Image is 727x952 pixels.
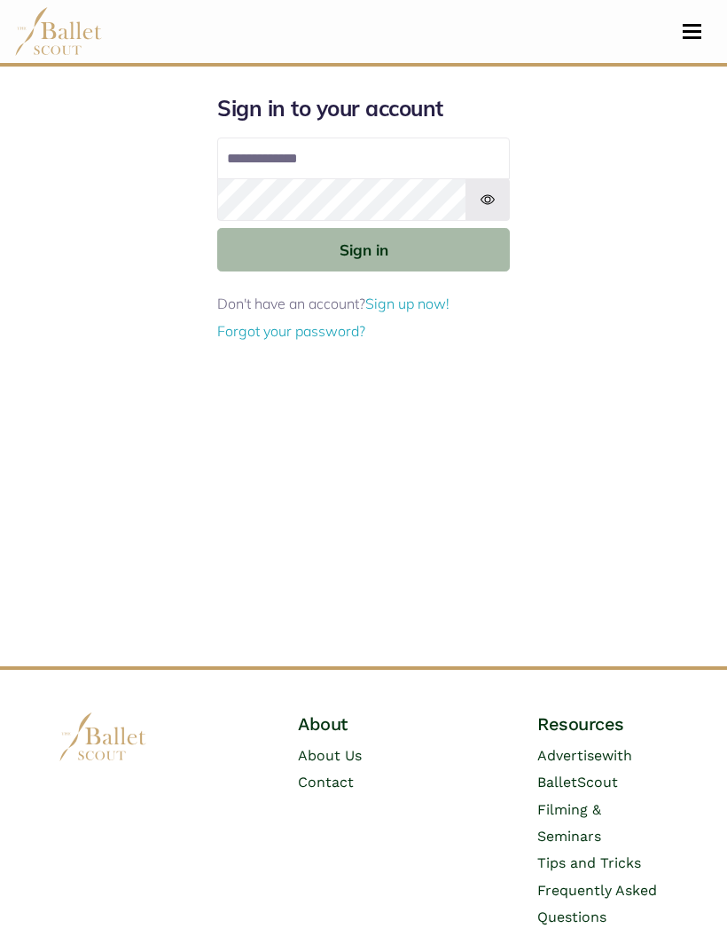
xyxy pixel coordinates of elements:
[217,228,510,271] button: Sign in
[298,774,354,791] a: Contact
[298,712,429,736] h4: About
[298,747,362,764] a: About Us
[365,295,449,312] a: Sign up now!
[537,854,641,871] a: Tips and Tricks
[217,293,510,316] p: Don't have an account?
[217,322,365,340] a: Forgot your password?
[537,712,668,736] h4: Resources
[537,747,632,791] a: Advertisewith BalletScout
[537,882,657,925] a: Frequently Asked Questions
[217,95,510,123] h1: Sign in to your account
[537,801,601,845] a: Filming & Seminars
[59,712,147,761] img: logo
[671,23,713,40] button: Toggle navigation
